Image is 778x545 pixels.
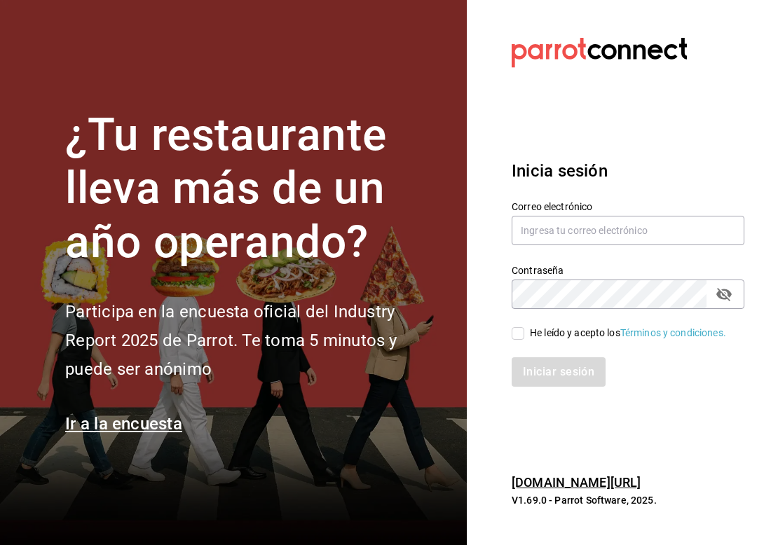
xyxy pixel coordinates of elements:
p: V1.69.0 - Parrot Software, 2025. [512,493,744,507]
div: He leído y acepto los [530,326,726,340]
a: [DOMAIN_NAME][URL] [512,475,641,490]
h1: ¿Tu restaurante lleva más de un año operando? [65,109,444,270]
button: passwordField [712,282,736,306]
label: Contraseña [512,265,744,275]
h2: Participa en la encuesta oficial del Industry Report 2025 de Parrot. Te toma 5 minutos y puede se... [65,298,444,383]
h3: Inicia sesión [512,158,744,184]
a: Ir a la encuesta [65,414,182,434]
input: Ingresa tu correo electrónico [512,216,744,245]
label: Correo electrónico [512,201,744,211]
a: Términos y condiciones. [620,327,726,338]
